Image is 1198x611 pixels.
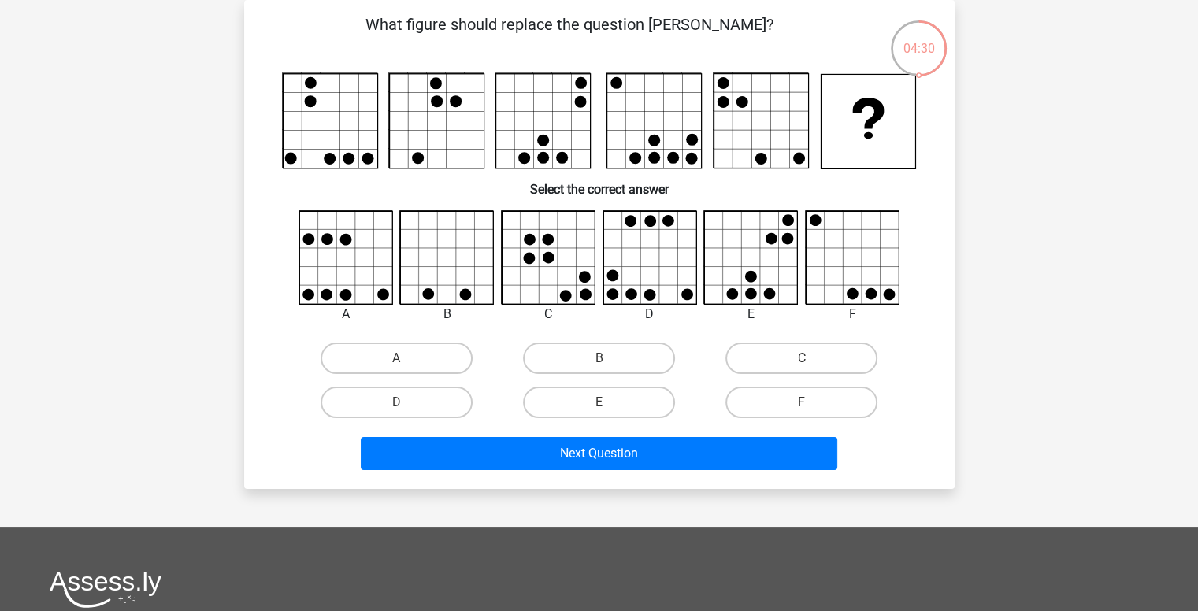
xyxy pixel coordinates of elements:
[321,387,473,418] label: D
[361,437,837,470] button: Next Question
[523,387,675,418] label: E
[287,305,406,324] div: A
[793,305,912,324] div: F
[725,343,877,374] label: C
[388,305,506,324] div: B
[725,387,877,418] label: F
[523,343,675,374] label: B
[50,571,161,608] img: Assessly logo
[489,305,608,324] div: C
[269,169,929,197] h6: Select the correct answer
[889,19,948,58] div: 04:30
[321,343,473,374] label: A
[591,305,710,324] div: D
[692,305,810,324] div: E
[269,13,870,60] p: What figure should replace the question [PERSON_NAME]?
